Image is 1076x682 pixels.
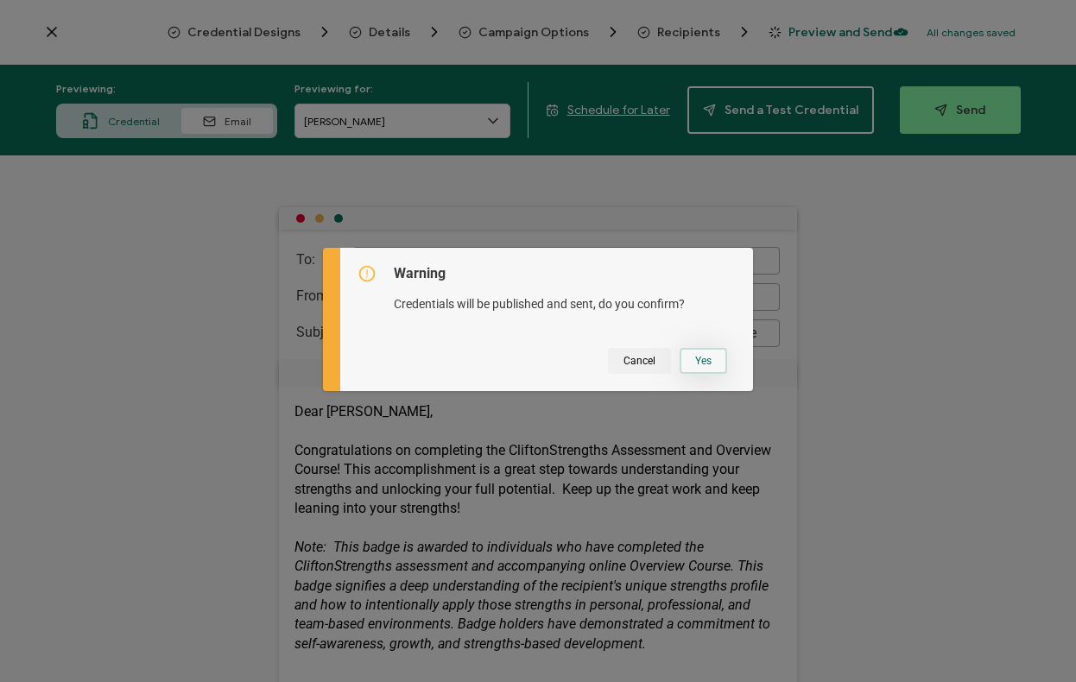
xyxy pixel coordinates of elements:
span: Cancel [623,356,655,366]
button: Yes [680,348,727,374]
h5: Warning [394,265,736,282]
div: dialog [323,248,753,391]
iframe: Chat Widget [990,599,1076,682]
button: Cancel [608,348,671,374]
p: Credentials will be published and sent, do you confirm? [394,282,736,313]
